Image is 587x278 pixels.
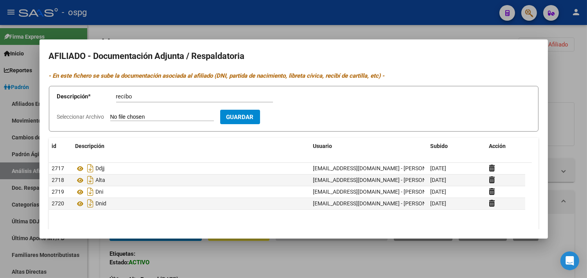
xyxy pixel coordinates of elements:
[313,165,446,171] span: [EMAIL_ADDRESS][DOMAIN_NAME] - [PERSON_NAME]
[486,138,525,155] datatable-header-cell: Acción
[96,166,105,172] span: Ddjj
[52,177,65,183] span: 2718
[75,143,105,149] span: Descripción
[310,138,427,155] datatable-header-cell: Usuario
[49,49,539,64] h2: AFILIADO - Documentación Adjunta / Respaldatoria
[57,114,104,120] span: Seleccionar Archivo
[431,200,447,207] span: [DATE]
[313,189,446,195] span: [EMAIL_ADDRESS][DOMAIN_NAME] - [PERSON_NAME]
[96,189,104,195] span: Dni
[220,110,260,124] button: Guardar
[313,143,332,149] span: Usuario
[52,143,57,149] span: id
[86,162,96,175] i: Descargar documento
[96,201,107,207] span: Dnid
[431,143,448,149] span: Subido
[49,138,72,155] datatable-header-cell: id
[49,72,385,79] i: - En este fichero se sube la documentación asociada al afiliado (DNI, partida de nacimiento, libr...
[427,138,486,155] datatable-header-cell: Subido
[313,200,446,207] span: [EMAIL_ADDRESS][DOMAIN_NAME] - [PERSON_NAME]
[560,251,579,270] div: Open Intercom Messenger
[431,189,447,195] span: [DATE]
[52,189,65,195] span: 2719
[96,177,106,184] span: Alta
[86,174,96,186] i: Descargar documento
[72,138,310,155] datatable-header-cell: Descripción
[431,165,447,171] span: [DATE]
[86,197,96,210] i: Descargar documento
[52,200,65,207] span: 2720
[313,177,446,183] span: [EMAIL_ADDRESS][DOMAIN_NAME] - [PERSON_NAME]
[57,92,116,101] p: Descripción
[226,114,254,121] span: Guardar
[52,165,65,171] span: 2717
[489,143,506,149] span: Acción
[431,177,447,183] span: [DATE]
[86,185,96,198] i: Descargar documento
